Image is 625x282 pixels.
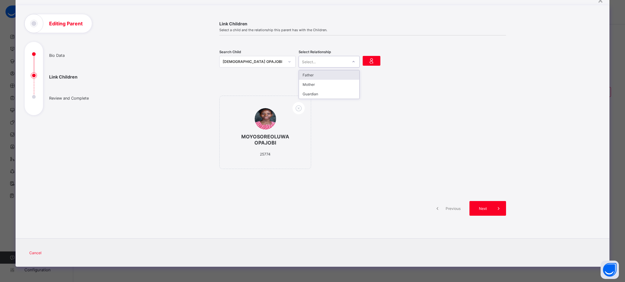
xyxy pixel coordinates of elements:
[299,89,359,99] div: Guardian
[601,261,619,279] button: Open asap
[255,108,276,130] img: 25774.png
[219,28,506,32] span: Select a child and the relationship this parent has with the Children.
[260,152,271,156] span: 25774
[232,134,299,146] span: MOYOSOREOLUWA OPAJOBI
[49,21,83,26] h1: Editing Parent
[29,251,41,255] span: Cancel
[299,70,359,80] div: Father
[474,206,491,211] span: Next
[299,80,359,89] div: Mother
[299,50,331,54] span: Select Relationship
[219,50,241,54] span: Search Child
[16,5,609,267] div: Editing Parent
[219,21,506,26] span: Link Children
[445,206,462,211] span: Previous
[302,56,316,68] div: Select...
[223,59,284,65] div: [DEMOGRAPHIC_DATA] OPAJOBI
